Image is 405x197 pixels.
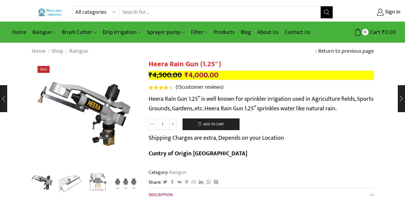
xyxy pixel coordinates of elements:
input: Search for... [119,6,321,18]
img: Rain Gun Nozzle [113,171,138,196]
h1: Heera Rain Gun (1.25″) [149,60,374,69]
img: Heera Raingun 1.50 [32,60,140,168]
a: Return to previous page [318,48,374,55]
a: Sign in [342,7,400,18]
a: outlet-screw [58,171,83,196]
a: Home [32,48,46,55]
button: Add to cart [183,118,240,130]
span: ₹ [185,69,189,81]
span: 15 [149,85,174,90]
span: ₹ [382,28,385,37]
span: ₹ [149,69,153,81]
a: Contact Us [282,25,313,39]
span: Rated out of 5 based on customer ratings [149,85,168,90]
a: Raingun [168,169,186,176]
button: Search button [321,6,333,18]
a: Products [211,25,238,39]
a: Adjestmen [86,171,110,196]
a: Blog [238,25,254,39]
a: Brush Cutter [59,25,99,39]
p: Shipping Charges are extra, Depends on your Location [149,133,284,143]
a: Raingun [69,48,89,55]
bdi: 0.00 [382,28,396,37]
a: 0 Cart ₹0.00 [339,27,396,38]
bdi: 4,500.00 [149,69,182,81]
span: Cart [368,28,380,36]
bdi: 4,000.00 [185,69,219,81]
a: (15customer reviews) [176,84,223,91]
span: 15 [177,83,182,92]
p: Heera Rain Gun 1.25” is well known for sprinkler irrigation used in Agriculture fields, Sports Gr... [149,94,374,113]
li: 3 / 4 [86,171,110,195]
span: Share: [149,179,162,186]
div: 1 / 4 [32,60,140,168]
div: Rated 4.00 out of 5 [149,85,173,90]
li: 2 / 4 [58,171,83,195]
a: Raingun [29,25,59,39]
img: Heera Raingun 1.50 [30,170,55,195]
span: Sale [38,66,50,73]
b: Cuntry of Origin [GEOGRAPHIC_DATA] [149,148,247,159]
a: Home [9,25,29,39]
span: Category: [149,169,186,176]
nav: Breadcrumb [32,48,89,55]
a: Shop [51,48,64,55]
li: 4 / 4 [113,171,138,195]
a: Sprayer pump [144,25,188,39]
input: Product quantity [156,118,169,130]
a: Filter [188,25,211,39]
span: 0 [362,29,368,35]
span: Sign in [384,8,400,16]
li: 1 / 4 [30,171,55,195]
a: About Us [254,25,282,39]
a: Drip Irrigation [100,25,144,39]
